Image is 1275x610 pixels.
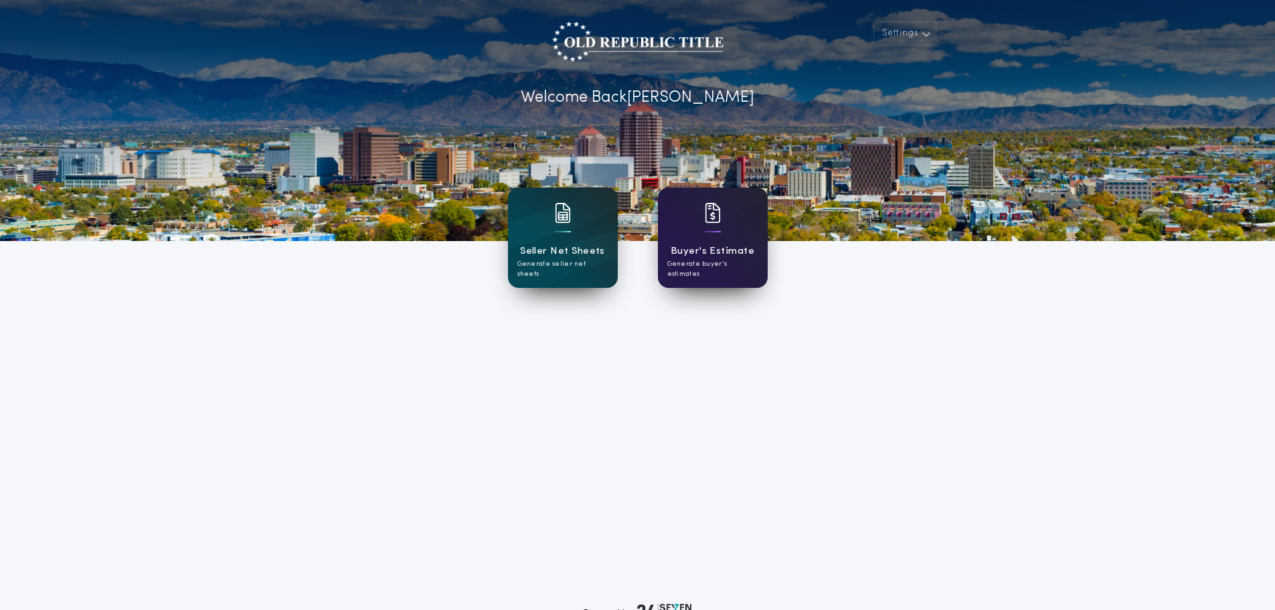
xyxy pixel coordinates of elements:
[671,244,754,259] h1: Buyer's Estimate
[508,187,618,288] a: card iconSeller Net SheetsGenerate seller net sheets
[705,203,721,223] img: card icon
[521,86,754,110] p: Welcome Back [PERSON_NAME]
[667,259,758,279] p: Generate buyer's estimates
[658,187,768,288] a: card iconBuyer's EstimateGenerate buyer's estimates
[552,21,724,62] img: account-logo
[517,259,608,279] p: Generate seller net sheets
[873,21,936,46] button: Settings
[555,203,571,223] img: card icon
[520,244,605,259] h1: Seller Net Sheets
